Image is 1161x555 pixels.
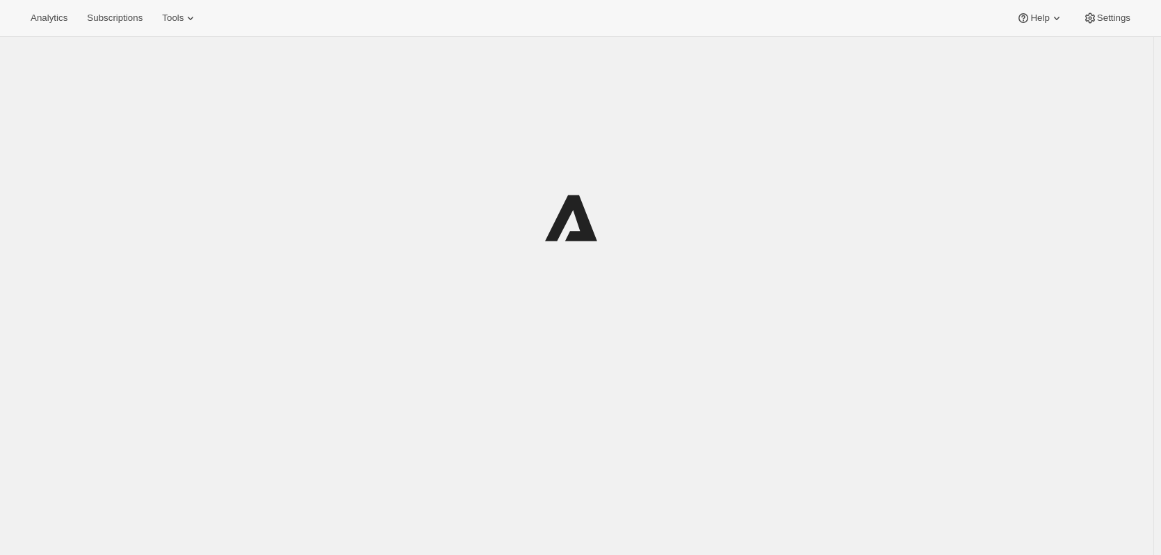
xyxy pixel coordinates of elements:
[1030,13,1049,24] span: Help
[22,8,76,28] button: Analytics
[154,8,206,28] button: Tools
[1097,13,1130,24] span: Settings
[162,13,184,24] span: Tools
[1075,8,1139,28] button: Settings
[87,13,143,24] span: Subscriptions
[31,13,67,24] span: Analytics
[1008,8,1071,28] button: Help
[79,8,151,28] button: Subscriptions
